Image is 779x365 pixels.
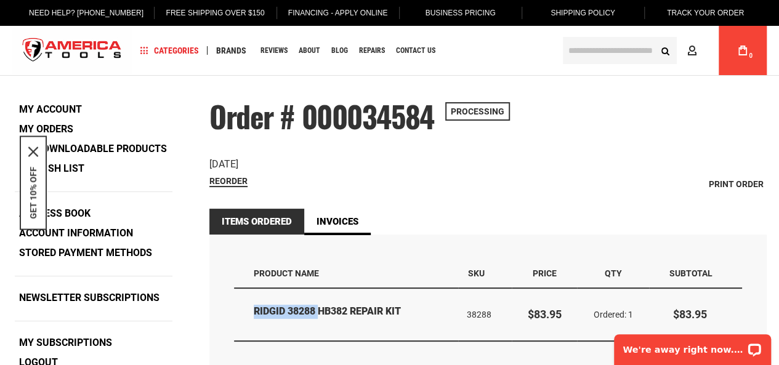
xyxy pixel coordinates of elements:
[234,259,458,288] th: Product Name
[594,310,628,319] span: Ordered
[653,39,677,62] button: Search
[28,146,38,156] svg: close icon
[293,42,326,59] a: About
[331,47,348,54] span: Blog
[649,259,742,288] th: Subtotal
[15,334,116,352] a: My Subscriptions
[706,175,767,193] a: Print Order
[209,176,248,187] a: Reorder
[606,326,779,365] iframe: LiveChat chat widget
[28,146,38,156] button: Close
[353,42,390,59] a: Repairs
[304,209,371,235] a: Invoices
[211,42,252,59] a: Brands
[551,9,615,17] span: Shipping Policy
[255,42,293,59] a: Reviews
[445,102,510,121] span: Processing
[209,176,248,186] span: Reorder
[15,289,164,307] a: Newsletter Subscriptions
[749,52,753,59] span: 0
[527,308,561,321] span: $83.95
[28,166,38,219] button: GET 10% OFF
[390,42,441,59] a: Contact Us
[260,47,288,54] span: Reviews
[15,224,137,243] a: Account Information
[458,289,512,342] td: 38288
[326,42,353,59] a: Blog
[396,47,435,54] span: Contact Us
[512,259,577,288] th: Price
[15,159,89,178] a: My Wish List
[209,158,238,170] span: [DATE]
[209,209,304,235] strong: Items Ordered
[673,308,707,321] span: $83.95
[709,179,764,189] span: Print Order
[458,259,512,288] th: SKU
[628,310,633,319] span: 1
[731,26,754,75] a: 0
[15,244,156,262] a: Stored Payment Methods
[15,120,78,138] a: My Orders
[15,140,171,158] a: My Downloadable Products
[577,259,649,288] th: Qty
[359,47,385,54] span: Repairs
[15,100,86,119] a: My Account
[15,204,95,223] a: Address Book
[209,94,434,138] span: Order # 000034584
[216,46,246,55] span: Brands
[140,46,199,55] span: Categories
[134,42,204,59] a: Categories
[19,123,73,135] strong: My Orders
[12,28,132,74] img: America Tools
[12,28,132,74] a: store logo
[254,305,450,319] strong: RIDGID 38288 HB382 REPAIR KIT
[299,47,320,54] span: About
